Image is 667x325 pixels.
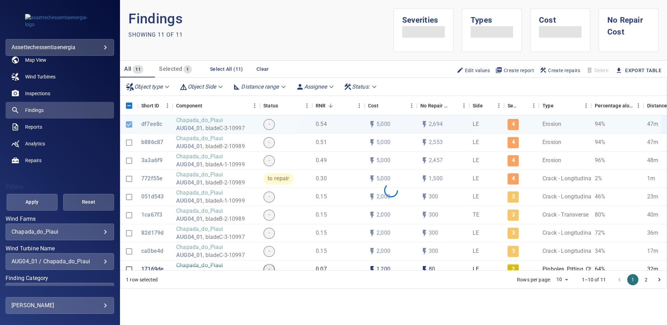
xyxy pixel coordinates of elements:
[326,101,336,111] button: Sort
[260,96,312,115] div: Status
[25,140,45,147] span: Analytics
[312,96,365,115] div: RNR
[6,246,114,251] label: Wind Turbine Name
[493,65,537,76] button: Create report
[12,42,108,53] div: assettechessentiaenergia
[6,275,114,281] label: Finding Category
[183,66,192,74] span: 1
[529,100,539,111] button: Menu
[316,265,327,273] p: 0.07
[354,100,365,111] button: Menu
[469,96,504,115] div: Side
[124,66,131,72] span: All
[504,96,539,115] div: Severity
[420,96,449,115] div: Projected additional costs incurred by waiting 1 year to repair. This is a function of possible i...
[6,183,114,190] h4: Filters
[278,101,288,111] button: Sort
[138,96,173,115] div: Short ID
[25,123,42,130] span: Reports
[473,265,479,273] p: LE
[25,107,44,114] span: Findings
[25,90,50,97] span: Inspections
[613,274,666,285] nav: pagination navigation
[264,265,274,273] span: -
[263,96,278,115] div: Status
[25,14,95,28] img: assettechessentiaenergia-logo
[517,276,551,283] p: Rows per page:
[627,274,638,285] button: page 1
[12,258,108,265] div: AUG04_01 / Chapada_do_Piaui
[177,81,227,93] div: Object Side
[582,276,606,283] p: 1–10 of 11
[25,56,46,63] span: Map View
[540,67,580,74] span: Create repairs
[203,270,245,278] p: , bladeA-1-10999
[459,100,469,111] button: Menu
[352,83,370,90] em: Status :
[6,52,114,68] a: map noActive
[402,9,445,26] h1: Severities
[7,194,58,211] button: Apply
[176,262,245,270] p: Chapada_do_Piaui
[134,83,163,90] em: Object type
[203,101,212,111] button: Sort
[15,198,49,206] span: Apply
[376,265,390,273] p: 1,200
[6,283,114,300] div: Finding Category
[72,198,105,206] span: Reset
[6,135,114,152] a: analytics noActive
[554,274,570,285] div: 10
[25,157,42,164] span: Repairs
[519,101,529,111] button: Sort
[542,96,554,115] div: Type
[293,81,338,93] div: Assignee
[6,85,114,102] a: inspections noActive
[654,274,665,285] button: Go to next page
[406,100,417,111] button: Menu
[539,9,582,26] h1: Cost
[6,68,114,85] a: windturbines noActive
[12,228,108,235] div: Chapada_do_Piaui
[123,81,174,93] div: Object type
[63,194,114,211] button: Reset
[611,64,667,77] button: Export Table
[126,276,158,283] div: 1 row selected
[176,96,202,115] div: Component
[607,9,650,38] h1: No Repair Cost
[595,265,605,273] p: 64%
[207,63,246,76] button: Select All (11)
[539,96,591,115] div: Type
[595,96,633,115] div: Percentage along
[252,63,274,76] button: Clear
[647,265,658,273] p: 32m
[6,119,114,135] a: reports noActive
[162,100,173,111] button: Menu
[128,8,394,29] p: Findings
[230,81,290,93] div: Distance range
[494,100,504,111] button: Menu
[640,274,652,285] button: Go to page 2
[6,39,114,56] div: assettechessentiaenergia
[633,100,644,111] button: Menu
[537,65,583,76] button: Create repairs
[6,224,114,240] div: Wind Farms
[625,66,661,75] a: Export Table
[449,101,459,111] button: Sort
[316,96,325,115] div: Repair Now Ratio: The ratio of the additional incurred cost of repair in 1 year and the cost of r...
[241,83,279,90] em: Distance range
[128,31,183,39] p: Showing 11 of 11
[6,102,114,119] a: findings active
[173,96,260,115] div: Component
[379,101,388,111] button: Sort
[473,96,483,115] div: Side
[542,265,600,273] p: Pinholes, Pitting, Chips
[420,265,429,274] svg: Auto impact
[176,270,203,278] a: AUG04_01
[512,265,515,273] p: 2
[12,300,108,311] div: [PERSON_NAME]
[368,96,379,115] div: The base labour and equipment costs to repair the finding. Does not include the loss of productio...
[457,67,490,74] span: Edit values
[508,96,519,115] div: Severity
[141,265,164,273] p: 17169de
[188,83,216,90] em: Object Side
